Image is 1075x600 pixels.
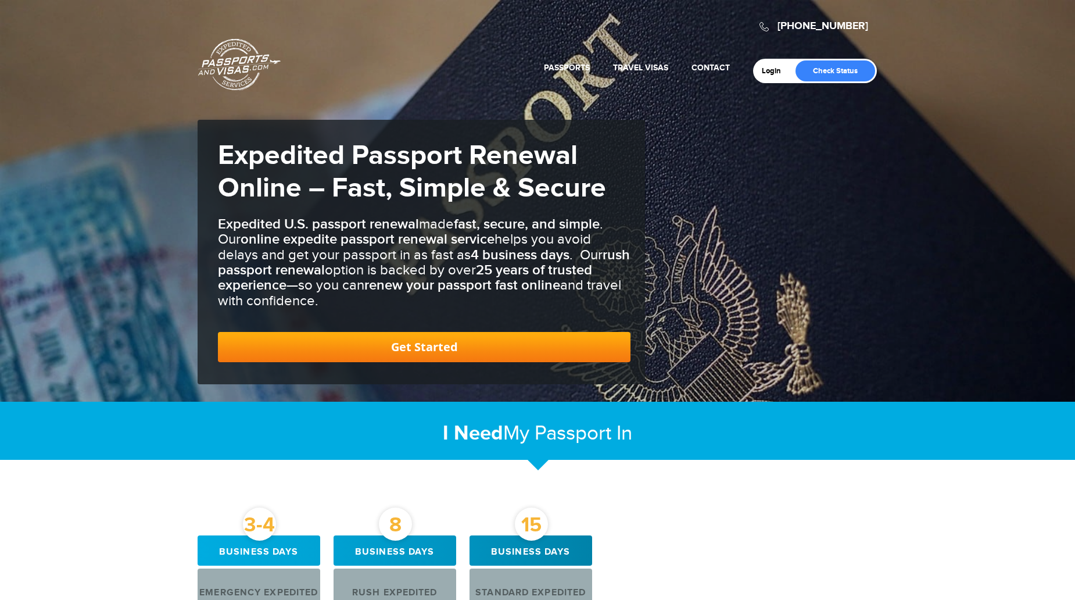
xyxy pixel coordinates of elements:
a: Get Started [218,332,630,362]
span: Passport In [535,422,632,445]
b: 4 business days [471,247,569,263]
div: Business days [470,535,592,566]
a: Login [762,66,789,76]
a: Passports [544,63,590,73]
a: Travel Visas [613,63,668,73]
div: Business days [334,535,456,566]
b: online expedite passport renewal service [241,231,494,248]
b: Expedited U.S. passport renewal [218,216,419,233]
a: Check Status [795,60,875,81]
h3: made . Our helps you avoid delays and get your passport in as fast as . Our option is backed by o... [218,217,630,309]
div: 8 [379,508,412,541]
b: fast, secure, and simple [454,216,600,233]
div: Business days [198,535,320,566]
strong: Expedited Passport Renewal Online – Fast, Simple & Secure [218,139,606,205]
div: 15 [515,508,548,541]
b: 25 years of trusted experience [218,262,592,294]
div: 3-4 [243,508,276,541]
a: Contact [691,63,730,73]
a: Passports & [DOMAIN_NAME] [198,38,281,91]
b: renew your passport fast online [364,277,560,294]
h2: My [198,421,877,446]
strong: I Need [443,421,503,446]
a: [PHONE_NUMBER] [777,20,868,33]
b: rush passport renewal [218,247,630,278]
